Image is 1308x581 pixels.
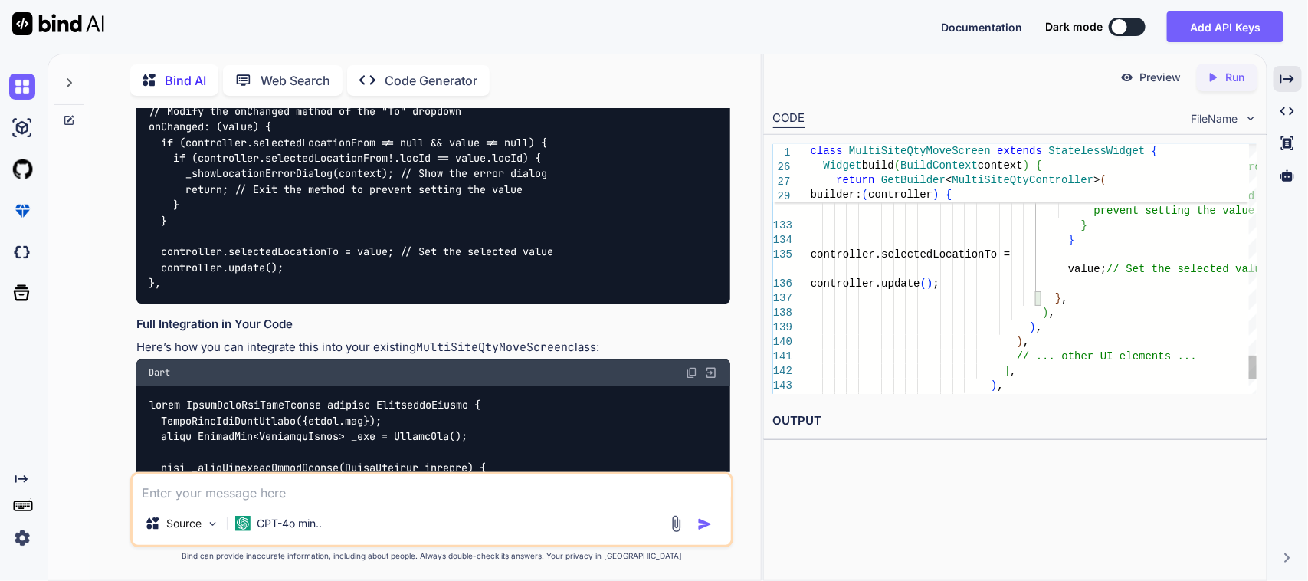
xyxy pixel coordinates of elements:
span: // ... other UI elements ... [1017,350,1197,363]
span: context [978,159,1023,172]
button: Documentation [941,19,1022,35]
span: build [862,159,894,172]
p: GPT-4o min.. [257,516,322,531]
p: Source [166,516,202,531]
span: // Set the selected value [1106,263,1267,275]
span: controller [868,189,933,201]
img: premium [9,198,35,224]
img: Open in Browser [704,366,718,379]
div: 144 [773,393,791,408]
div: 134 [773,233,791,248]
span: { [1036,159,1042,172]
span: , [1036,321,1042,333]
span: return [1093,190,1132,202]
span: } [1055,292,1061,304]
span: ) [1023,159,1029,172]
img: GPT-4o mini [235,516,251,531]
span: ( [1100,174,1106,186]
span: class [811,145,843,157]
span: } [1068,234,1074,246]
span: ( [862,189,868,201]
img: icon [697,517,713,532]
span: controller [811,277,875,290]
span: ] [1004,365,1010,377]
span: // Exit the method to [1139,190,1274,202]
span: Widget [824,159,862,172]
span: ( [920,277,926,290]
div: 133 [773,218,791,233]
span: ( [894,159,900,172]
div: 140 [773,335,791,350]
code: MultiSiteQtyMoveScreen [416,340,568,355]
div: 142 [773,364,791,379]
span: controller [811,248,875,261]
img: copy [686,366,698,379]
p: Code Generator [385,71,477,90]
p: Preview [1140,70,1182,85]
span: MultiSiteQtyMoveScreen [849,145,991,157]
span: ) [933,189,939,201]
img: darkCloudIdeIcon [9,239,35,265]
span: ) [1042,307,1048,319]
span: 26 [773,160,791,175]
span: } [1081,219,1087,231]
img: preview [1120,71,1134,84]
span: , [1010,365,1016,377]
div: 138 [773,306,791,320]
span: , [1049,307,1055,319]
h3: Full Integration in Your Code [136,316,731,333]
span: ) [926,277,933,290]
span: ; [933,277,939,290]
img: chat [9,74,35,100]
button: Add API Keys [1167,11,1283,42]
span: ; [1133,190,1139,202]
span: 29 [773,189,791,204]
span: return [836,174,874,186]
h2: OUTPUT [764,403,1267,439]
span: 1 [773,146,791,160]
span: < [946,174,952,186]
div: 139 [773,320,791,335]
span: .update [875,277,920,290]
span: GetBuilder [881,174,946,186]
img: Pick Models [206,517,219,530]
div: 136 [773,277,791,291]
p: Bind can provide inaccurate information, including about people. Always double-check its answers.... [130,550,734,562]
img: settings [9,525,35,551]
p: Web Search [261,71,330,90]
span: Dart [149,366,170,379]
p: Here’s how you can integrate this into your existing class: [136,339,731,356]
p: Run [1226,70,1245,85]
span: ) [991,379,997,392]
span: , [1023,336,1029,348]
div: 141 [773,350,791,364]
span: Dark mode [1045,19,1103,34]
span: { [1152,145,1158,157]
div: 137 [773,291,791,306]
span: > [1093,174,1100,186]
span: , [1061,292,1067,304]
span: BuildContext [900,159,978,172]
img: githubLight [9,156,35,182]
div: 135 [773,248,791,262]
img: chevron down [1244,112,1257,125]
span: value; [1068,263,1106,275]
span: MultiSiteQtyController [952,174,1094,186]
span: { [946,189,952,201]
span: extends [997,145,1042,157]
span: ) [1017,336,1023,348]
span: StatelessWidget [1049,145,1146,157]
span: ) [1029,321,1035,333]
img: ai-studio [9,115,35,141]
span: Documentation [941,21,1022,34]
span: , [997,379,1003,392]
span: FileName [1192,111,1238,126]
img: attachment [667,515,685,533]
span: prevent setting the value [1093,205,1254,217]
p: Bind AI [165,71,206,90]
img: Bind AI [12,12,104,35]
div: CODE [773,110,805,128]
div: 143 [773,379,791,393]
span: builder: [811,189,862,201]
span: 27 [773,175,791,189]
